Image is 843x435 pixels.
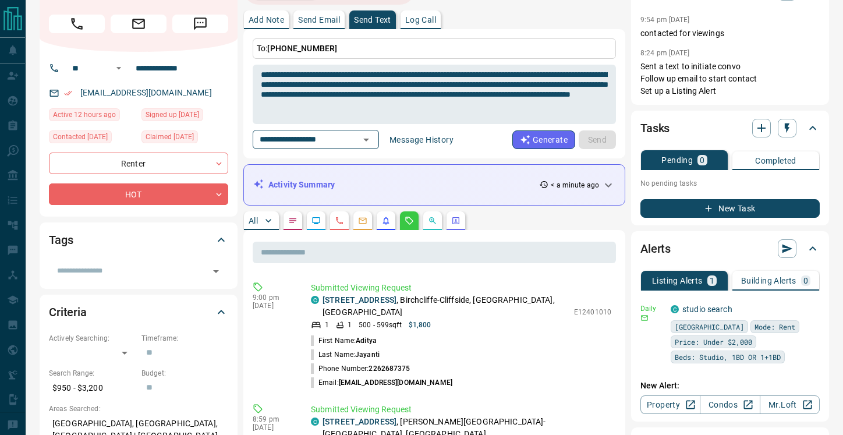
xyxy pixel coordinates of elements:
[311,349,380,360] p: Last Name:
[409,320,431,330] p: $1,800
[574,307,611,317] p: E12401010
[640,49,690,57] p: 8:24 pm [DATE]
[49,368,136,379] p: Search Range:
[640,303,664,314] p: Daily
[640,395,700,414] a: Property
[49,226,228,254] div: Tags
[358,216,367,225] svg: Emails
[53,131,108,143] span: Contacted [DATE]
[141,130,228,147] div: Sun Aug 03 2025
[49,231,73,249] h2: Tags
[141,333,228,344] p: Timeframe:
[640,380,820,392] p: New Alert:
[49,183,228,205] div: HOT
[112,61,126,75] button: Open
[640,16,690,24] p: 9:54 pm [DATE]
[49,130,136,147] div: Fri Sep 12 2025
[311,335,377,346] p: First Name:
[355,351,380,359] span: Jayanti
[755,157,796,165] p: Completed
[700,156,704,164] p: 0
[640,175,820,192] p: No pending tasks
[339,379,452,387] span: [EMAIL_ADDRESS][DOMAIN_NAME]
[382,130,461,149] button: Message History
[49,153,228,174] div: Renter
[640,119,670,137] h2: Tasks
[512,130,575,149] button: Generate
[323,417,396,426] a: [STREET_ADDRESS]
[348,320,352,330] p: 1
[311,418,319,426] div: condos.ca
[253,415,293,423] p: 8:59 pm
[803,277,808,285] p: 0
[311,296,319,304] div: condos.ca
[253,423,293,432] p: [DATE]
[249,217,258,225] p: All
[354,16,391,24] p: Send Text
[288,216,297,225] svg: Notes
[640,27,820,40] p: contacted for viewings
[208,263,224,280] button: Open
[640,239,671,258] h2: Alerts
[146,131,194,143] span: Claimed [DATE]
[755,321,795,333] span: Mode: Rent
[49,333,136,344] p: Actively Searching:
[49,15,105,33] span: Call
[49,108,136,125] div: Mon Sep 15 2025
[249,16,284,24] p: Add Note
[298,16,340,24] p: Send Email
[311,404,611,416] p: Submitted Viewing Request
[675,321,744,333] span: [GEOGRAPHIC_DATA]
[359,320,401,330] p: 500 - 599 sqft
[172,15,228,33] span: Message
[356,337,377,345] span: Aditya
[640,114,820,142] div: Tasks
[323,294,568,319] p: , Birchcliffe-Cliffside, [GEOGRAPHIC_DATA], [GEOGRAPHIC_DATA]
[640,199,820,218] button: New Task
[652,277,703,285] p: Listing Alerts
[311,216,321,225] svg: Lead Browsing Activity
[661,156,693,164] p: Pending
[253,293,293,302] p: 9:00 pm
[358,132,374,148] button: Open
[111,15,167,33] span: Email
[311,282,611,294] p: Submitted Viewing Request
[682,305,732,314] a: studio search
[710,277,714,285] p: 1
[675,351,781,363] span: Beds: Studio, 1BD OR 1+1BD
[141,108,228,125] div: Sun Aug 03 2025
[381,216,391,225] svg: Listing Alerts
[405,216,414,225] svg: Requests
[253,174,615,196] div: Activity Summary< a minute ago
[253,38,616,59] p: To:
[675,336,752,348] span: Price: Under $2,000
[146,109,199,121] span: Signed up [DATE]
[64,89,72,97] svg: Email Verified
[640,235,820,263] div: Alerts
[49,298,228,326] div: Criteria
[369,365,410,373] span: 2262687375
[335,216,344,225] svg: Calls
[80,88,212,97] a: [EMAIL_ADDRESS][DOMAIN_NAME]
[551,180,599,190] p: < a minute ago
[49,303,87,321] h2: Criteria
[451,216,461,225] svg: Agent Actions
[141,368,228,379] p: Budget:
[253,302,293,310] p: [DATE]
[325,320,329,330] p: 1
[267,44,337,53] span: [PHONE_NUMBER]
[311,377,452,388] p: Email:
[760,395,820,414] a: Mr.Loft
[53,109,116,121] span: Active 12 hours ago
[640,314,649,322] svg: Email
[49,379,136,398] p: $950 - $3,200
[311,363,410,374] p: Phone Number:
[49,404,228,414] p: Areas Searched:
[428,216,437,225] svg: Opportunities
[405,16,436,24] p: Log Call
[700,395,760,414] a: Condos
[741,277,796,285] p: Building Alerts
[671,305,679,313] div: condos.ca
[640,61,820,97] p: Sent a text to initiate convo Follow up email to start contact Set up a Listing Alert
[268,179,335,191] p: Activity Summary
